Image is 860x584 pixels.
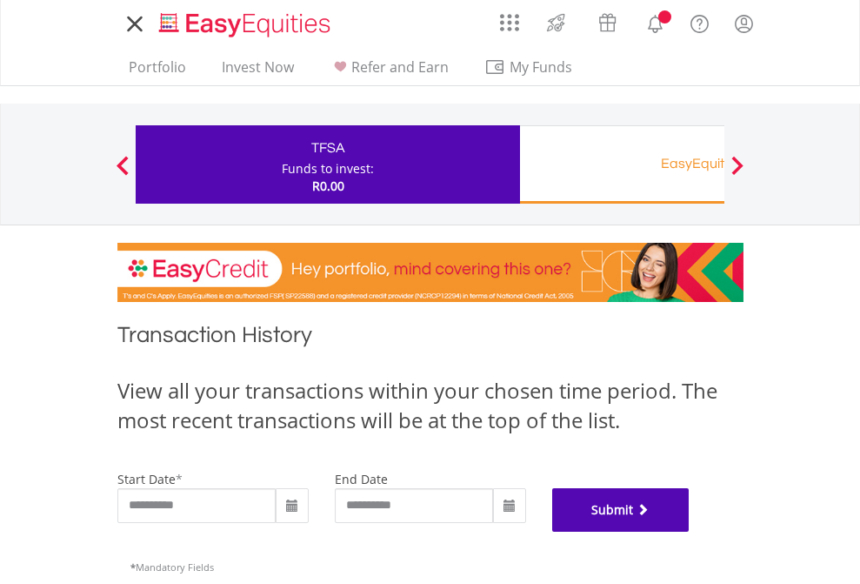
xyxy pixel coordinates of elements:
[593,9,622,37] img: vouchers-v2.svg
[146,136,510,160] div: TFSA
[122,58,193,85] a: Portfolio
[117,319,743,359] h1: Transaction History
[633,4,677,39] a: Notifications
[489,4,530,32] a: AppsGrid
[335,471,388,487] label: end date
[484,56,598,78] span: My Funds
[117,471,176,487] label: start date
[552,488,690,532] button: Submit
[677,4,722,39] a: FAQ's and Support
[215,58,301,85] a: Invest Now
[500,13,519,32] img: grid-menu-icon.svg
[152,4,337,39] a: Home page
[130,561,214,574] span: Mandatory Fields
[722,4,766,43] a: My Profile
[323,58,456,85] a: Refer and Earn
[117,376,743,436] div: View all your transactions within your chosen time period. The most recent transactions will be a...
[542,9,570,37] img: thrive-v2.svg
[312,178,344,194] span: R0.00
[156,10,337,39] img: EasyEquities_Logo.png
[720,164,755,182] button: Next
[105,164,140,182] button: Previous
[117,243,743,302] img: EasyCredit Promotion Banner
[351,57,449,77] span: Refer and Earn
[582,4,633,37] a: Vouchers
[282,160,374,178] div: Funds to invest:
